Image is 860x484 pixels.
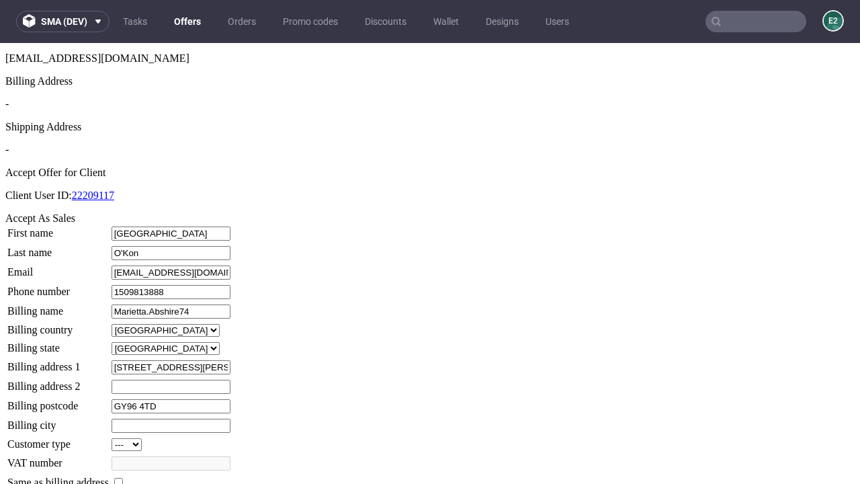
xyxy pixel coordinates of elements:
[357,11,415,32] a: Discounts
[220,11,264,32] a: Orders
[16,11,110,32] button: sma (dev)
[478,11,527,32] a: Designs
[7,356,110,371] td: Billing postcode
[5,147,855,159] p: Client User ID:
[7,317,110,332] td: Billing address 1
[5,78,855,90] div: Shipping Address
[5,101,9,112] span: -
[5,55,9,67] span: -
[41,17,87,26] span: sma (dev)
[7,395,110,409] td: Customer type
[166,11,209,32] a: Offers
[7,298,110,313] td: Billing state
[7,183,110,198] td: First name
[7,432,110,447] td: Same as billing address
[7,202,110,218] td: Last name
[7,336,110,352] td: Billing address 2
[537,11,577,32] a: Users
[5,124,855,136] div: Accept Offer for Client
[275,11,346,32] a: Promo codes
[5,9,189,21] span: [EMAIL_ADDRESS][DOMAIN_NAME]
[7,241,110,257] td: Phone number
[72,147,114,158] a: 22209117
[115,11,155,32] a: Tasks
[7,280,110,294] td: Billing country
[7,375,110,391] td: Billing city
[7,413,110,428] td: VAT number
[5,32,855,44] div: Billing Address
[5,169,855,182] div: Accept As Sales
[824,11,843,30] figcaption: e2
[7,261,110,276] td: Billing name
[7,222,110,237] td: Email
[425,11,467,32] a: Wallet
